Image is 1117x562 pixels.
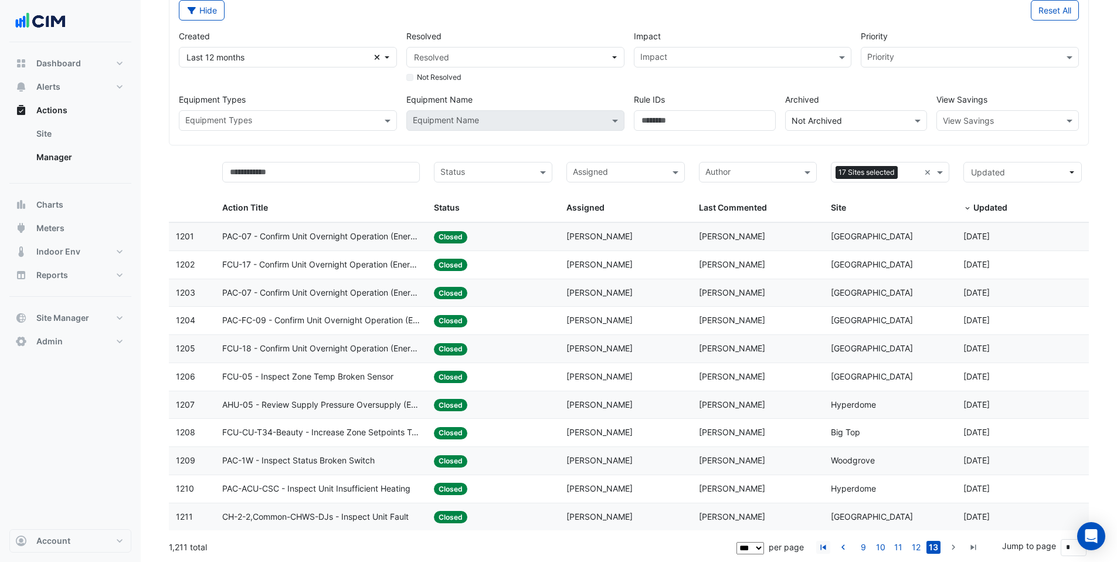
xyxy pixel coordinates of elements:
label: Equipment Types [179,93,397,106]
span: FCU-CU-T34-Beauty - Increase Zone Setpoints Too Low (Energy Saving) [222,426,420,439]
span: Updated [971,167,1005,177]
span: Assigned [566,202,605,212]
span: Closed [434,483,467,495]
span: [PERSON_NAME] [699,231,765,241]
span: [PERSON_NAME] [566,231,633,241]
span: [GEOGRAPHIC_DATA] [831,231,913,241]
span: [PERSON_NAME] [699,512,765,522]
button: Alerts [9,75,131,99]
label: Archived [785,93,927,106]
button: Dashboard [9,52,131,75]
button: Meters [9,216,131,240]
span: 1203 [176,287,195,297]
a: go to next page [946,541,960,554]
app-icon: Charts [15,199,27,211]
label: View Savings [936,93,987,106]
span: [PERSON_NAME] [699,315,765,325]
span: 2024-08-16T11:01:54.552 [963,315,990,325]
span: [GEOGRAPHIC_DATA] [831,315,913,325]
button: Site Manager [9,306,131,330]
label: Not Resolved [417,72,461,83]
div: Equipment Types [184,114,252,129]
span: 2024-08-21T09:04:52.863 [963,231,990,241]
button: Updated [963,162,1082,182]
span: AHU-05 - Review Supply Pressure Oversupply (Energy Waste) [222,398,420,412]
span: 1201 [176,231,194,241]
img: Company Logo [14,9,67,33]
li: page 13 [925,541,942,554]
button: Admin [9,330,131,353]
span: 1208 [176,427,195,437]
app-icon: Dashboard [15,57,27,69]
span: Site Manager [36,312,89,324]
span: Indoor Env [36,246,80,258]
div: Impact [639,50,667,66]
span: 2024-08-15T14:09:23.852 [963,427,990,437]
a: 11 [891,541,905,554]
label: Jump to page [1002,540,1056,552]
span: [PERSON_NAME] [699,483,765,493]
app-icon: Indoor Env [15,246,27,258]
app-icon: Actions [15,104,27,116]
span: 2024-08-16T11:00:49.307 [963,371,990,381]
app-icon: Meters [15,222,27,234]
li: page 12 [907,541,925,554]
button: Resolved [406,47,624,67]
span: PAC-1W - Inspect Status Broken Switch [222,454,375,468]
span: [GEOGRAPHIC_DATA] [831,259,913,269]
li: page 11 [889,541,907,554]
a: go to previous page [836,541,850,554]
span: 1202 [176,259,195,269]
span: [PERSON_NAME] [699,343,765,353]
span: 2024-08-16T11:02:49.220 [963,259,990,269]
li: page 9 [854,541,872,554]
span: [PERSON_NAME] [566,483,633,493]
span: Updated [973,202,1007,212]
span: per page [769,542,804,552]
span: Closed [434,315,467,327]
span: [PERSON_NAME] [699,259,765,269]
span: Closed [434,259,467,271]
span: 2024-08-01T16:16:01.310 [963,512,990,522]
button: Actions [9,99,131,122]
span: Big Top [831,427,860,437]
a: go to first page [816,541,830,554]
span: [PERSON_NAME] [566,400,633,409]
span: [PERSON_NAME] [566,427,633,437]
a: 12 [909,541,923,554]
span: [PERSON_NAME] [566,287,633,297]
span: Clear [924,166,934,180]
span: Account [36,535,70,547]
app-icon: Admin [15,336,27,347]
span: Dashboard [36,57,81,69]
span: Site [831,202,846,212]
app-icon: Site Manager [15,312,27,324]
fa-icon: Clear [374,51,381,63]
span: Action Title [222,202,268,212]
span: Closed [434,455,467,468]
span: [PERSON_NAME] [699,287,765,297]
span: 1210 [176,483,194,493]
span: 2024-08-15T14:38:28.851 [963,400,990,409]
span: 1207 [176,400,195,409]
span: Closed [434,343,467,356]
span: 1209 [176,455,195,465]
a: 10 [874,541,888,554]
span: Status [434,202,460,212]
button: Last 12 months [179,47,397,67]
span: 1206 [176,371,195,381]
span: FCU-18 - Confirm Unit Overnight Operation (Energy Waste) [222,342,420,356]
app-icon: Reports [15,269,27,281]
span: 2024-08-09T09:05:58.123 [963,483,990,493]
span: Woodgrove [831,455,875,465]
span: Charts [36,199,63,211]
button: Reports [9,263,131,287]
span: Resolved [414,52,449,62]
span: Closed [434,399,467,411]
span: [PERSON_NAME] [566,371,633,381]
span: Hyperdome [831,400,876,409]
label: Equipment Name [406,93,624,106]
span: [PERSON_NAME] [699,455,765,465]
label: Rule IDs [634,93,665,106]
span: PAC-07 - Confirm Unit Overnight Operation (Energy Waste) [222,286,420,300]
